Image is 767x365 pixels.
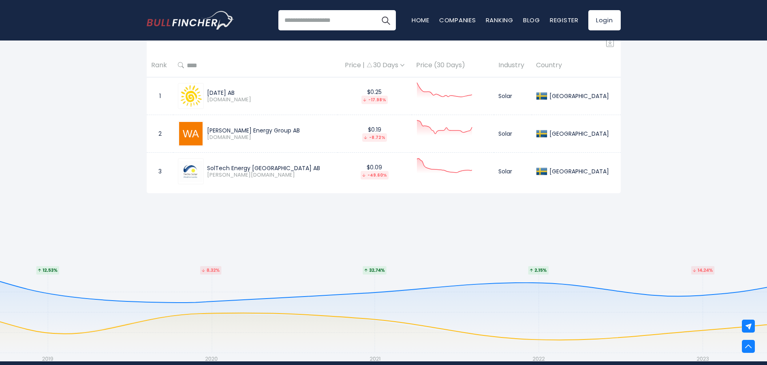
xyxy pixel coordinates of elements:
[550,16,579,24] a: Register
[532,53,620,77] th: Country
[494,77,532,115] td: Solar
[361,171,389,179] div: -49.60%
[494,115,532,153] td: Solar
[494,53,532,77] th: Industry
[207,127,333,134] div: [PERSON_NAME] Energy Group AB
[147,77,173,115] td: 1
[147,53,173,77] th: Rank
[147,11,234,30] a: Go to homepage
[361,96,388,104] div: -17.98%
[207,89,333,96] div: [DATE] AB
[207,172,333,179] span: [PERSON_NAME][DOMAIN_NAME]
[342,88,407,104] div: $0.25
[412,16,429,24] a: Home
[547,168,609,175] div: [GEOGRAPHIC_DATA]
[207,164,333,172] div: SolTech Energy [GEOGRAPHIC_DATA] AB
[412,53,494,77] th: Price (30 Days)
[439,16,476,24] a: Companies
[494,153,532,190] td: Solar
[376,10,396,30] button: Search
[588,10,621,30] a: Login
[362,133,387,142] div: -8.72%
[342,164,407,179] div: $0.09
[342,61,407,70] div: Price | 30 Days
[207,134,333,141] span: [DOMAIN_NAME]
[547,92,609,100] div: [GEOGRAPHIC_DATA]
[179,161,203,182] img: SOLT.ST.png
[523,16,540,24] a: Blog
[207,96,333,103] span: [DOMAIN_NAME]
[147,11,234,30] img: Bullfincher logo
[486,16,513,24] a: Ranking
[147,153,173,190] td: 3
[547,130,609,137] div: [GEOGRAPHIC_DATA]
[342,126,407,142] div: $0.19
[179,84,203,108] img: MIDS.ST.png
[147,115,173,153] td: 2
